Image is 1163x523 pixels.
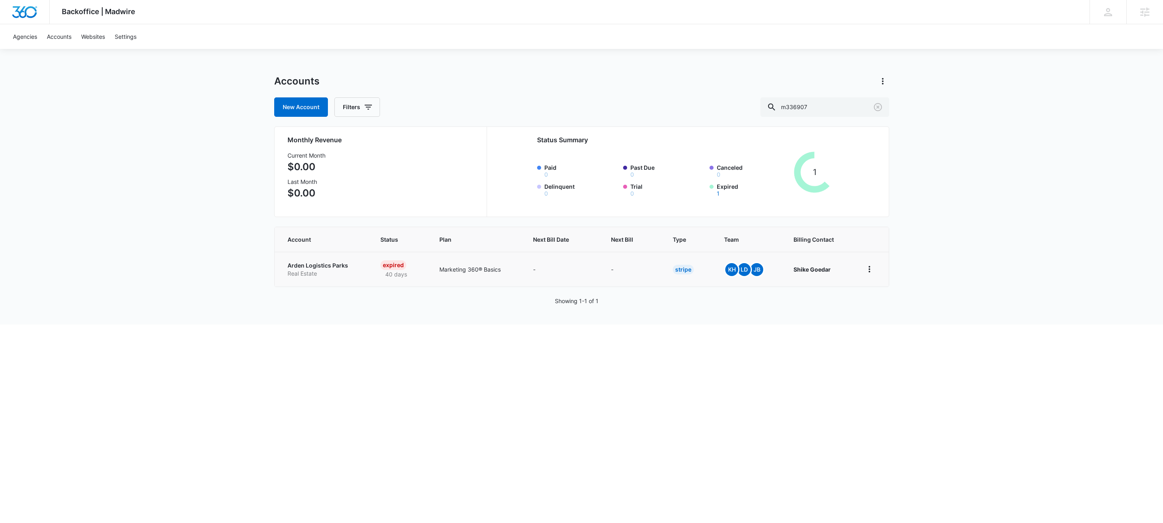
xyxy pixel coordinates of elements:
[555,297,598,305] p: Showing 1-1 of 1
[42,24,76,49] a: Accounts
[288,261,361,277] a: Arden Logistics ParksReal Estate
[630,182,705,196] label: Trial
[110,24,141,49] a: Settings
[544,163,619,177] label: Paid
[537,135,836,145] h2: Status Summary
[274,75,319,87] h1: Accounts
[62,7,135,16] span: Backoffice | Madwire
[274,97,328,117] a: New Account
[380,260,406,270] div: Expired
[439,235,514,244] span: Plan
[725,263,738,276] span: KH
[611,235,642,244] span: Next Bill
[288,261,361,270] p: Arden Logistics Parks
[717,182,791,196] label: Expired
[876,75,889,88] button: Actions
[738,263,751,276] span: LD
[380,235,408,244] span: Status
[544,182,619,196] label: Delinquent
[863,263,876,276] button: home
[523,252,601,287] td: -
[288,235,350,244] span: Account
[813,167,817,177] tspan: 1
[673,235,693,244] span: Type
[288,270,361,278] p: Real Estate
[750,263,763,276] span: JB
[439,265,514,274] p: Marketing 360® Basics
[724,235,762,244] span: Team
[288,135,477,145] h2: Monthly Revenue
[380,270,412,278] p: 40 days
[288,177,325,186] h3: Last Month
[871,101,884,114] button: Clear
[533,235,579,244] span: Next Bill Date
[288,151,325,160] h3: Current Month
[601,252,663,287] td: -
[76,24,110,49] a: Websites
[794,235,844,244] span: Billing Contact
[760,97,889,117] input: Search
[717,191,720,196] button: Expired
[717,163,791,177] label: Canceled
[630,163,705,177] label: Past Due
[288,160,325,174] p: $0.00
[334,97,380,117] button: Filters
[673,265,694,274] div: Stripe
[8,24,42,49] a: Agencies
[288,186,325,200] p: $0.00
[794,266,831,273] strong: Shike Goedar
